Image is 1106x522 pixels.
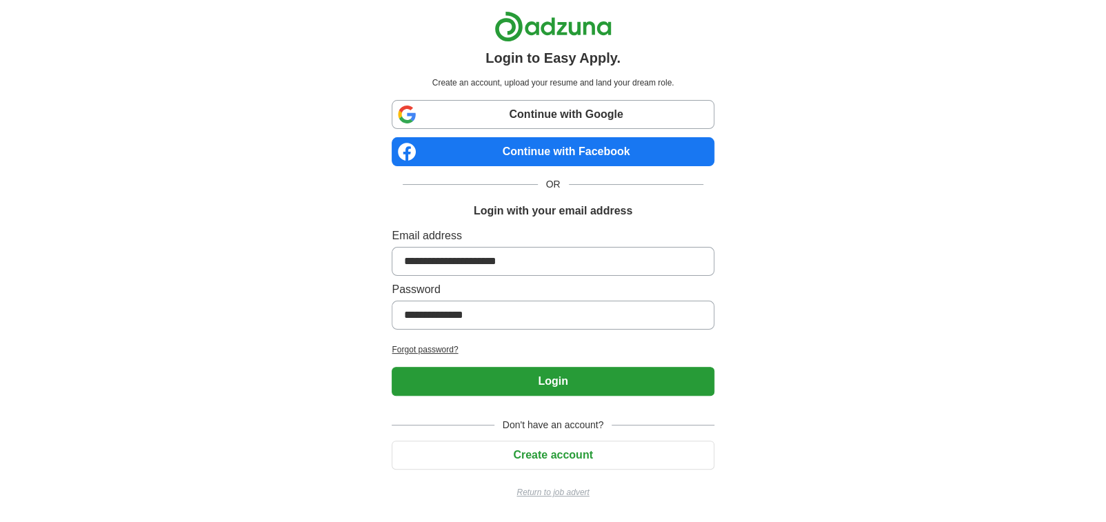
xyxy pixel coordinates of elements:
[392,228,714,244] label: Email address
[538,177,569,192] span: OR
[392,100,714,129] a: Continue with Google
[392,449,714,461] a: Create account
[392,343,714,356] a: Forgot password?
[392,137,714,166] a: Continue with Facebook
[392,486,714,499] a: Return to job advert
[474,203,632,219] h1: Login with your email address
[392,441,714,470] button: Create account
[485,48,621,68] h1: Login to Easy Apply.
[392,281,714,298] label: Password
[494,418,612,432] span: Don't have an account?
[394,77,711,89] p: Create an account, upload your resume and land your dream role.
[392,367,714,396] button: Login
[494,11,612,42] img: Adzuna logo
